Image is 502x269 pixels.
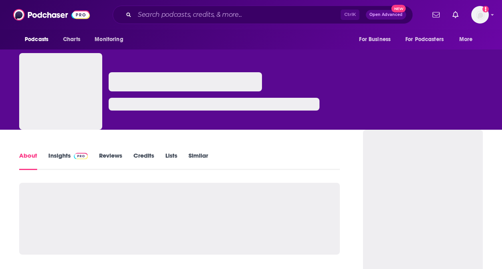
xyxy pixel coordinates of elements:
[113,6,413,24] div: Search podcasts, credits, & more...
[471,6,489,24] img: User Profile
[95,34,123,45] span: Monitoring
[89,32,133,47] button: open menu
[366,10,406,20] button: Open AdvancedNew
[25,34,48,45] span: Podcasts
[135,8,341,21] input: Search podcasts, credits, & more...
[48,152,88,170] a: InsightsPodchaser Pro
[391,5,406,12] span: New
[482,6,489,12] svg: Add a profile image
[19,32,59,47] button: open menu
[74,153,88,159] img: Podchaser Pro
[353,32,401,47] button: open menu
[400,32,455,47] button: open menu
[429,8,443,22] a: Show notifications dropdown
[471,6,489,24] span: Logged in as Morgan16
[165,152,177,170] a: Lists
[369,13,403,17] span: Open Advanced
[359,34,391,45] span: For Business
[99,152,122,170] a: Reviews
[133,152,154,170] a: Credits
[19,152,37,170] a: About
[13,7,90,22] img: Podchaser - Follow, Share and Rate Podcasts
[405,34,444,45] span: For Podcasters
[58,32,85,47] a: Charts
[63,34,80,45] span: Charts
[341,10,359,20] span: Ctrl K
[471,6,489,24] button: Show profile menu
[188,152,208,170] a: Similar
[449,8,462,22] a: Show notifications dropdown
[454,32,483,47] button: open menu
[459,34,473,45] span: More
